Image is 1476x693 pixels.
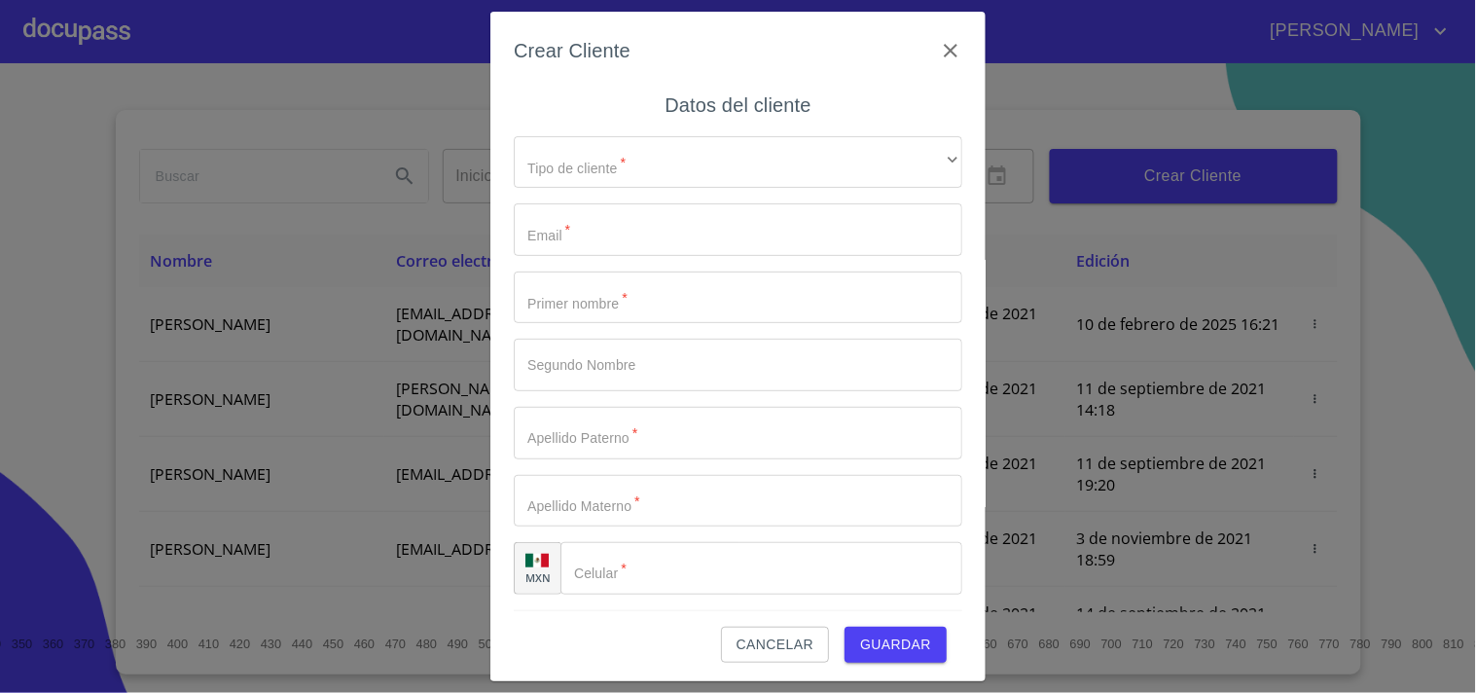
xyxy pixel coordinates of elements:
span: Cancelar [737,633,813,657]
img: R93DlvwvvjP9fbrDwZeCRYBHk45OWMq+AAOlFVsxT89f82nwPLnD58IP7+ANJEaWYhP0Tx8kkA0WlQMPQsAAgwAOmBj20AXj6... [525,554,549,567]
h6: Crear Cliente [514,35,630,66]
button: Guardar [845,627,947,663]
h6: Datos del cliente [665,90,810,121]
div: ​ [514,136,962,189]
span: Guardar [860,633,931,657]
button: Cancelar [721,627,829,663]
p: MXN [525,570,551,585]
